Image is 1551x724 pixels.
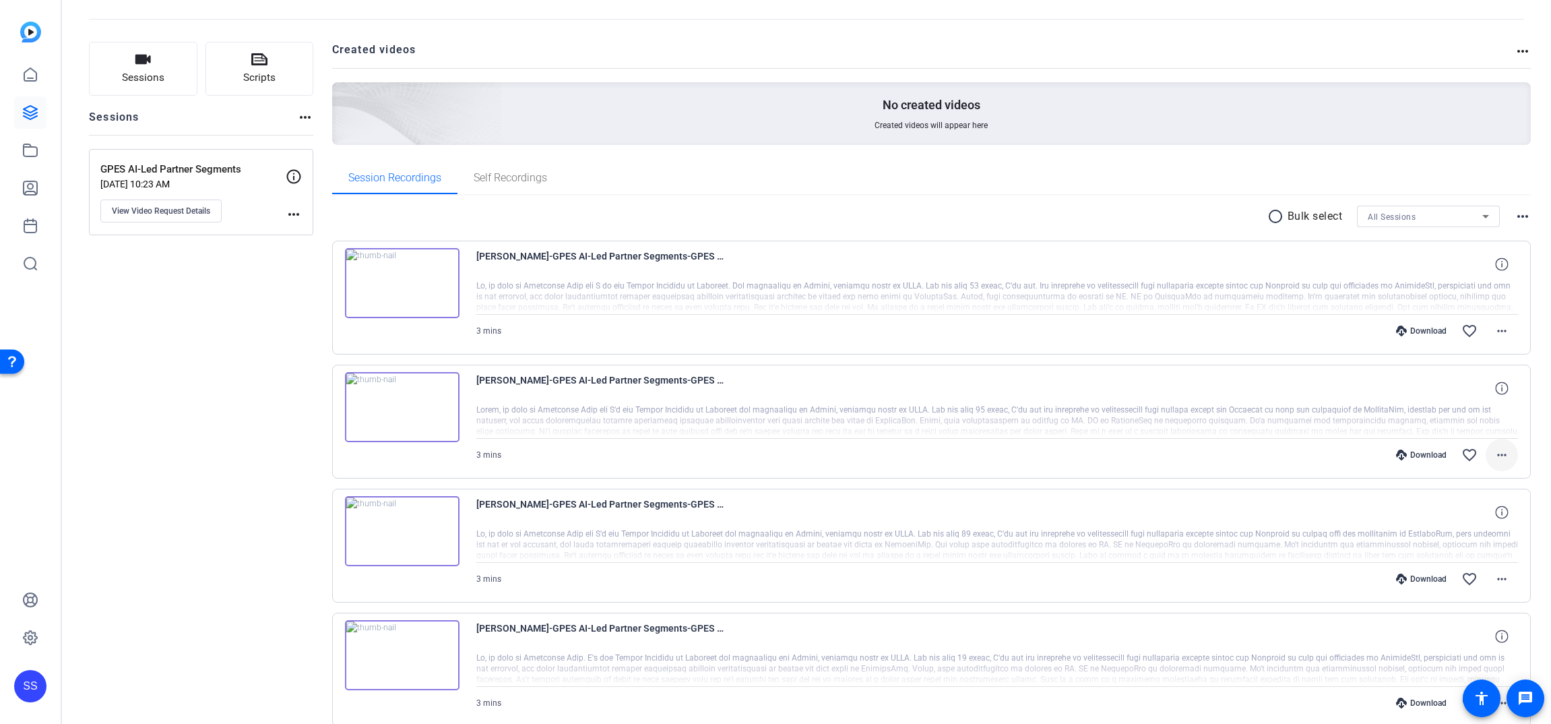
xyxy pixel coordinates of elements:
p: No created videos [883,97,980,113]
span: Scripts [243,70,276,86]
img: blue-gradient.svg [20,22,41,42]
img: thumb-nail [345,620,460,690]
mat-icon: more_horiz [1494,571,1510,587]
span: Self Recordings [474,173,547,183]
span: 3 mins [476,698,501,708]
span: Created videos will appear here [875,120,988,131]
p: [DATE] 10:23 AM [100,179,286,189]
mat-icon: favorite_border [1461,571,1478,587]
span: 3 mins [476,450,501,460]
mat-icon: more_horiz [1515,208,1531,224]
div: Download [1389,698,1453,708]
span: [PERSON_NAME]-GPES AI-Led Partner Segments-GPES AI-Led Partner Segments-1755605183820-webcam [476,372,726,404]
p: Bulk select [1288,208,1343,224]
p: GPES AI-Led Partner Segments [100,162,286,177]
mat-icon: more_horiz [297,109,313,125]
h2: Created videos [332,42,1515,68]
div: Download [1389,326,1453,336]
img: thumb-nail [345,372,460,442]
span: [PERSON_NAME]-GPES AI-Led Partner Segments-GPES AI-Led Partner Segments-1755604922682-webcam [476,496,726,529]
div: Download [1389,574,1453,584]
div: Download [1389,450,1453,460]
mat-icon: favorite_border [1461,323,1478,339]
span: All Sessions [1368,212,1416,222]
div: SS [14,670,46,702]
h2: Sessions [89,109,139,135]
span: 3 mins [476,326,501,336]
span: Session Recordings [348,173,441,183]
span: Sessions [122,70,164,86]
mat-icon: more_horiz [286,206,302,222]
span: 3 mins [476,574,501,584]
mat-icon: favorite_border [1461,447,1478,463]
span: [PERSON_NAME]-GPES AI-Led Partner Segments-GPES AI-Led Partner Segments-1755346277357-webcam [476,620,726,653]
mat-icon: more_horiz [1494,323,1510,339]
span: [PERSON_NAME]-GPES AI-Led Partner Segments-GPES AI-Led Partner Segments-1755605636023-webcam [476,248,726,280]
mat-icon: accessibility [1474,690,1490,706]
mat-icon: more_horiz [1494,695,1510,711]
img: thumb-nail [345,496,460,566]
mat-icon: message [1517,690,1533,706]
button: Scripts [205,42,314,96]
mat-icon: more_horiz [1494,447,1510,463]
button: View Video Request Details [100,200,222,222]
mat-icon: more_horiz [1515,43,1531,59]
span: View Video Request Details [112,206,210,216]
img: thumb-nail [345,248,460,318]
mat-icon: favorite_border [1461,695,1478,711]
mat-icon: radio_button_unchecked [1267,208,1288,224]
button: Sessions [89,42,197,96]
